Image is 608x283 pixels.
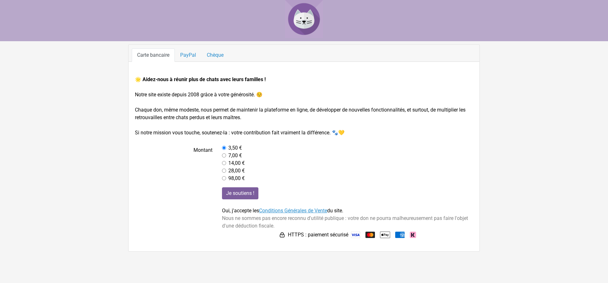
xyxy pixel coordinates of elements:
img: Visa [351,232,360,238]
label: Montant [130,144,217,182]
a: Chèque [201,48,229,62]
form: Notre site existe depuis 2008 grâce à votre générosité. ☺️ Chaque don, même modeste, nous permet ... [135,76,473,240]
span: Nous ne sommes pas encore reconnu d'utilité publique : votre don ne pourra malheureusement pas fa... [222,215,468,229]
label: 14,00 € [228,159,245,167]
img: Mastercard [365,232,375,238]
span: Oui, j'accepte les du site. [222,208,343,214]
a: Conditions Générales de Vente [259,208,327,214]
label: 28,00 € [228,167,245,175]
span: HTTPS : paiement sécurisé [288,231,348,239]
a: Carte bancaire [132,48,175,62]
label: 98,00 € [228,175,245,182]
a: PayPal [175,48,201,62]
img: Apple Pay [380,230,390,240]
img: HTTPS : paiement sécurisé [279,232,285,238]
img: Klarna [410,232,416,238]
label: 7,00 € [228,152,242,159]
strong: 🌟 Aidez-nous à réunir plus de chats avec leurs familles ! [135,76,266,82]
input: Je soutiens ! [222,187,258,199]
img: American Express [395,232,405,238]
label: 3,50 € [228,144,242,152]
